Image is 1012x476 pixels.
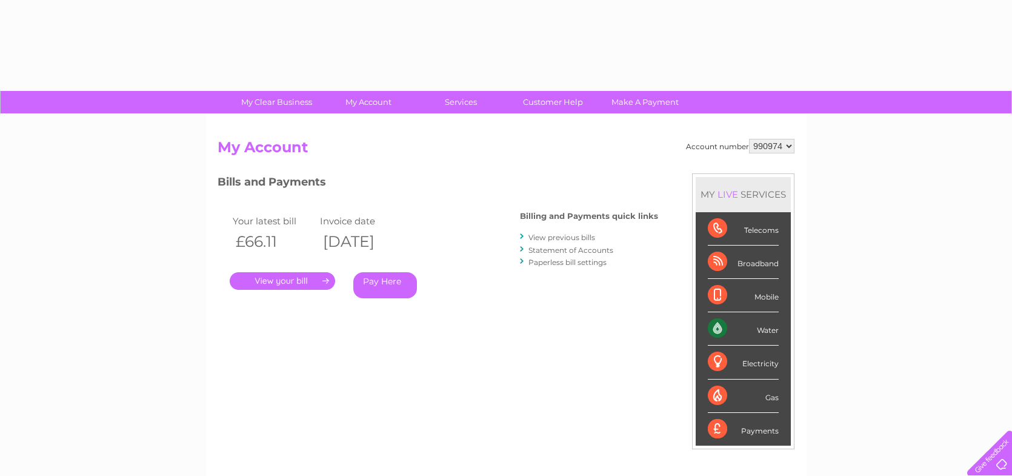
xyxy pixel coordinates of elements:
h3: Bills and Payments [218,173,658,195]
div: LIVE [715,189,741,200]
a: Paperless bill settings [528,258,607,267]
div: Mobile [708,279,779,312]
div: MY SERVICES [696,177,791,212]
a: View previous bills [528,233,595,242]
div: Water [708,312,779,346]
div: Electricity [708,346,779,379]
th: [DATE] [317,229,404,254]
td: Your latest bill [230,213,317,229]
div: Payments [708,413,779,446]
h4: Billing and Payments quick links [520,212,658,221]
th: £66.11 [230,229,317,254]
a: My Clear Business [227,91,327,113]
a: Statement of Accounts [528,246,613,255]
a: Services [411,91,511,113]
a: Make A Payment [595,91,695,113]
div: Gas [708,380,779,413]
a: Customer Help [503,91,603,113]
a: Pay Here [353,272,417,298]
td: Invoice date [317,213,404,229]
a: . [230,272,335,290]
div: Broadband [708,246,779,279]
h2: My Account [218,139,794,162]
div: Telecoms [708,212,779,246]
div: Account number [686,139,794,153]
a: My Account [319,91,419,113]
